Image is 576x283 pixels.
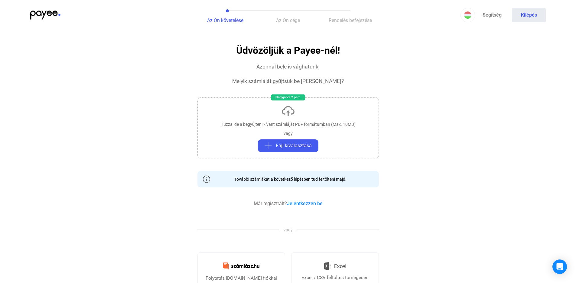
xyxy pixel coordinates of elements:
[276,142,312,149] span: Fájl kiválasztása
[460,8,475,22] button: HU
[236,45,340,56] h1: Üdvözöljük a Payee-nél!
[279,227,297,233] span: vagy
[203,176,210,183] img: info-grey-outline
[281,104,295,118] img: upload-cloud
[230,176,347,182] div: További számlákat a következő lépésben tud feltölteni majd.
[329,17,372,23] span: Rendelés befejezése
[207,17,245,23] span: Az Ön követelései
[287,201,323,206] a: Jelentkezzen be
[206,275,277,282] div: Folytatás [DOMAIN_NAME] fiókkal
[301,274,369,281] div: Excel / CSV feltöltés tömegesen
[284,130,293,136] div: vagy
[30,11,60,20] img: payee-logo
[220,121,356,127] div: Húzza ide a begyűjteni kívánt számláját PDF formátumban (Max. 10MB)
[220,259,263,273] img: Számlázz.hu
[552,259,567,274] div: Open Intercom Messenger
[271,94,305,100] div: Nagyjából 2 perc
[254,200,323,207] div: Már regisztrált?
[475,8,509,22] a: Segítség
[324,260,346,272] img: Excel
[232,78,344,85] div: Melyik számláját gyűjtsük be [PERSON_NAME]?
[256,63,320,70] div: Azonnal bele is vághatunk.
[258,139,318,152] button: plus-greyFájl kiválasztása
[464,11,471,19] img: HU
[276,17,300,23] span: Az Ön cége
[265,142,272,149] img: plus-grey
[512,8,546,22] button: Kilépés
